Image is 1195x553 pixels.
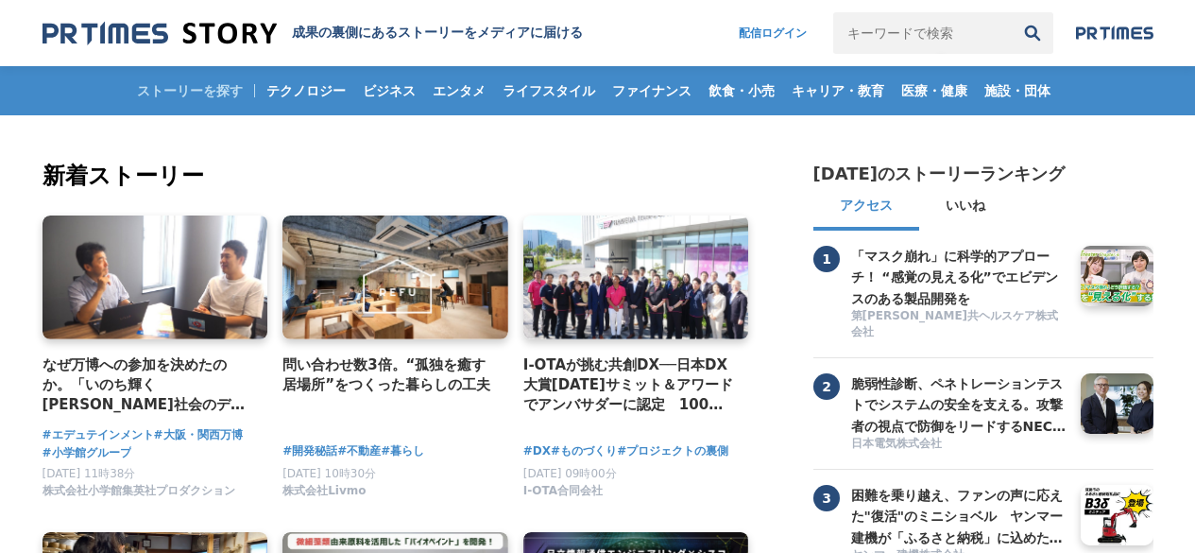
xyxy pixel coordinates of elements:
[523,442,551,460] a: #DX
[425,82,493,99] span: エンタメ
[851,308,1067,342] a: 第[PERSON_NAME]共ヘルスケア株式会社
[381,442,424,460] a: #暮らし
[813,485,840,511] span: 3
[282,442,337,460] a: #開発秘話
[813,163,1066,185] h2: [DATE]のストーリーランキング
[523,467,617,480] span: [DATE] 09時00分
[851,246,1067,306] a: 「マスク崩れ」に科学的アプローチ！ “感覚の見える化”でエビデンスのある製品開発を
[154,426,243,444] a: #大阪・関西万博
[43,426,154,444] a: #エデュテインメント
[523,354,734,416] a: I-OTAが挑む共創DX──日本DX大賞[DATE]サミット＆アワードでアンバサダーに認定 100社連携で拓く“共感される製造業DX”の新たな地平
[259,66,353,115] a: テクノロジー
[701,66,782,115] a: 飲食・小売
[894,66,975,115] a: 医療・健康
[851,246,1067,309] h3: 「マスク崩れ」に科学的アプローチ！ “感覚の見える化”でエビデンスのある製品開発を
[43,159,753,193] h2: 新着ストーリー
[833,12,1012,54] input: キーワードで検索
[813,246,840,272] span: 1
[43,444,131,462] a: #小学館グループ
[43,467,136,480] span: [DATE] 11時38分
[813,185,919,231] button: アクセス
[43,489,235,502] a: 株式会社小学館集英社プロダクション
[43,21,277,46] img: 成果の裏側にあるストーリーをメディアに届ける
[43,483,235,499] span: 株式会社小学館集英社プロダクション
[292,25,583,42] h1: 成果の裏側にあるストーリーをメディアに届ける
[851,308,1067,340] span: 第[PERSON_NAME]共ヘルスケア株式会社
[851,373,1067,437] h3: 脆弱性診断、ペネトレーションテストでシステムの安全を支える。攻撃者の視点で防御をリードするNECの「リスクハンティングチーム」
[851,485,1067,545] a: 困難を乗り越え、ファンの声に応えた"復活"のミニショベル ヤンマー建機が「ふるさと納税」に込めた、ものづくりへの誇りと地域への想い
[813,373,840,400] span: 2
[784,66,892,115] a: キャリア・教育
[1076,26,1153,41] img: prtimes
[851,436,1067,454] a: 日本電気株式会社
[894,82,975,99] span: 医療・健康
[851,373,1067,434] a: 脆弱性診断、ペネトレーションテストでシステムの安全を支える。攻撃者の視点で防御をリードするNECの「リスクハンティングチーム」
[919,185,1012,231] button: いいね
[523,483,603,499] span: I-OTA合同会社
[282,354,493,396] a: 問い合わせ数3倍。“孤独を癒す居場所”をつくった暮らしの工夫
[977,66,1058,115] a: 施設・団体
[425,66,493,115] a: エンタメ
[523,489,603,502] a: I-OTA合同会社
[282,489,366,502] a: 株式会社Livmo
[605,66,699,115] a: ファイナンス
[355,82,423,99] span: ビジネス
[282,467,376,480] span: [DATE] 10時30分
[851,485,1067,548] h3: 困難を乗り越え、ファンの声に応えた"復活"のミニショベル ヤンマー建機が「ふるさと納税」に込めた、ものづくりへの誇りと地域への想い
[355,66,423,115] a: ビジネス
[1012,12,1053,54] button: 検索
[784,82,892,99] span: キャリア・教育
[617,442,728,460] a: #プロジェクトの裏側
[605,82,699,99] span: ファイナンス
[43,354,253,416] a: なぜ万博への参加を決めたのか。「いのち輝く[PERSON_NAME]社会のデザイン」の実現に向けて、エデュテインメントの可能性を追求するプロジェクト。
[701,82,782,99] span: 飲食・小売
[282,483,366,499] span: 株式会社Livmo
[720,12,826,54] a: 配信ログイン
[851,436,942,452] span: 日本電気株式会社
[337,442,381,460] a: #不動産
[43,21,583,46] a: 成果の裏側にあるストーリーをメディアに届ける 成果の裏側にあるストーリーをメディアに届ける
[495,66,603,115] a: ライフスタイル
[977,82,1058,99] span: 施設・団体
[551,442,617,460] a: #ものづくり
[259,82,353,99] span: テクノロジー
[495,82,603,99] span: ライフスタイル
